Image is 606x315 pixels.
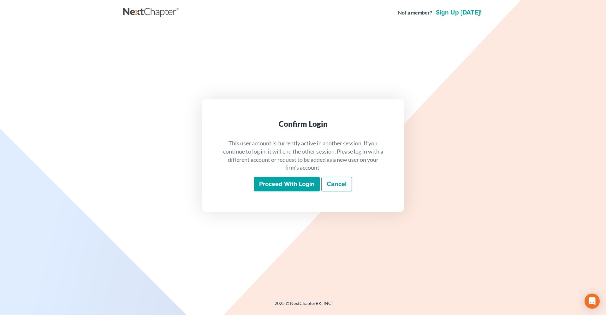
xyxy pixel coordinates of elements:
p: This user account is currently active in another session. If you continue to log in, it will end ... [222,139,384,172]
div: Confirm Login [222,119,384,129]
div: 2025 © NextChapterBK, INC [123,300,483,312]
a: Cancel [321,177,352,191]
div: Open Intercom Messenger [585,294,600,309]
input: Proceed with login [254,177,320,191]
strong: Not a member? [398,9,432,16]
a: Sign up [DATE]! [435,9,483,16]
